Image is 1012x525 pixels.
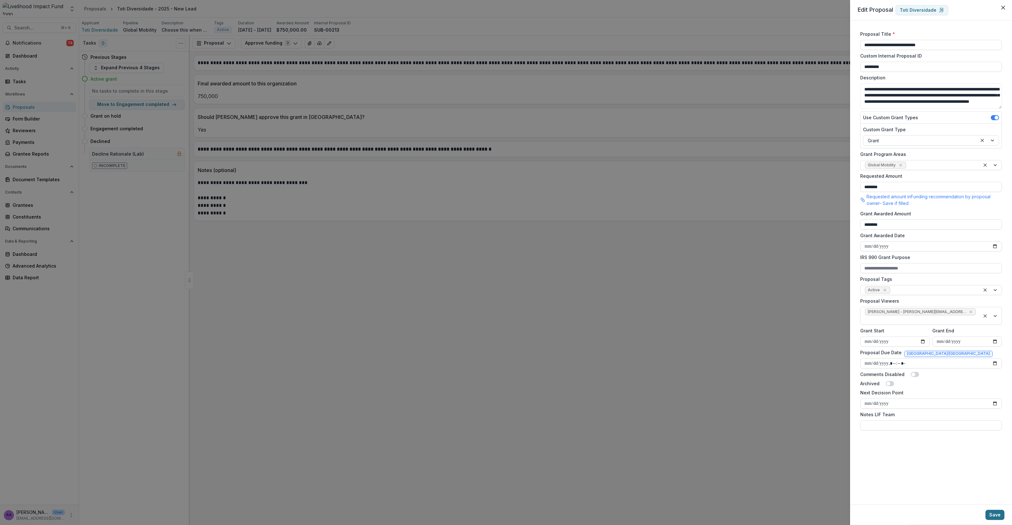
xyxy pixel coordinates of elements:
label: Custom Grant Type [863,126,995,133]
span: [GEOGRAPHIC_DATA]/[GEOGRAPHIC_DATA] [907,351,990,356]
label: Requested Amount [860,173,998,179]
p: Requested amount in Funding recommendation by proposal owner - Save if filled [867,193,1002,207]
div: Clear selected options [981,312,989,320]
div: Remove Global Mobility [898,162,904,168]
label: Grant Program Areas [860,151,998,157]
label: Custom Internal Proposal ID [860,52,998,59]
span: [PERSON_NAME] - [PERSON_NAME][EMAIL_ADDRESS][DOMAIN_NAME] [868,310,966,314]
label: Grant Start [860,327,926,334]
label: Next Decision Point [860,389,998,396]
label: Grant End [932,327,998,334]
label: Proposal Due Date [860,349,902,356]
label: Notes LIF Team [860,411,998,418]
label: Proposal Title [860,31,998,37]
label: Description [860,74,998,81]
span: Edit Proposal [858,6,893,13]
a: Toti Diversidade [896,5,948,15]
label: Proposal Viewers [860,298,998,304]
div: Clear selected options [981,286,989,294]
button: Close [998,3,1008,13]
div: Clear selected options [981,161,989,169]
p: Toti Diversidade [900,8,936,13]
label: Proposal Tags [860,276,998,282]
label: IRS 990 Grant Purpose [860,254,998,261]
label: Archived [860,380,879,387]
span: Global Mobility [868,163,896,167]
div: Remove Jane Leu - jane@lifund.org [968,309,973,315]
label: Comments Disabled [860,371,904,378]
label: Grant Awarded Date [860,232,998,239]
button: Save [985,510,1004,520]
div: Remove Active [882,287,888,293]
div: Clear selected options [978,137,986,144]
label: Grant Awarded Amount [860,210,998,217]
span: Active [868,288,880,292]
label: Use Custom Grant Types [863,114,918,121]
